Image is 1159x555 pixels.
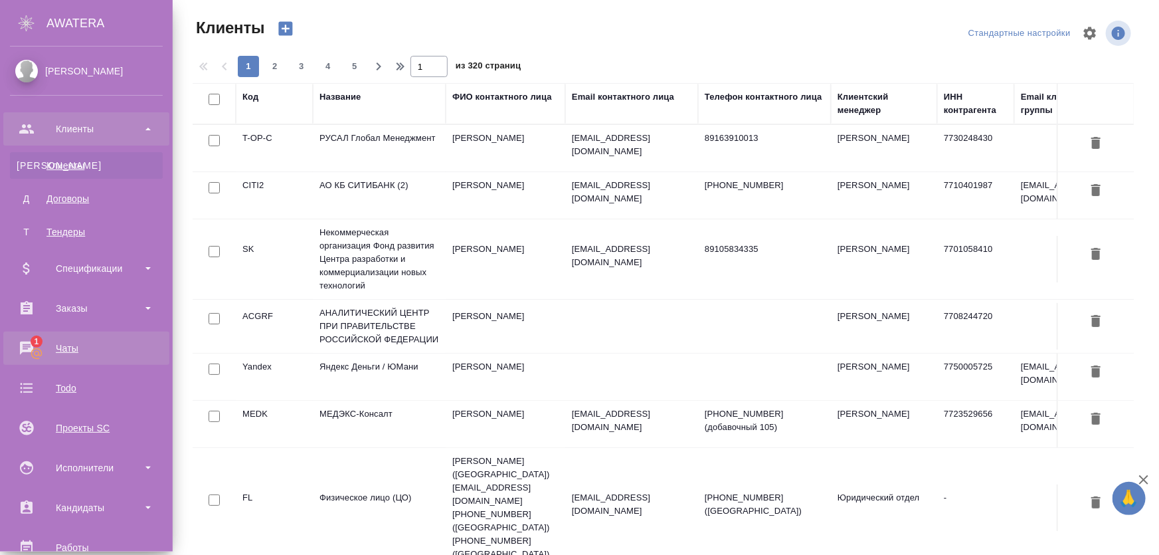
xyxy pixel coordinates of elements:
[17,225,156,239] div: Тендеры
[1085,132,1107,156] button: Удалить
[319,90,361,104] div: Название
[572,491,691,518] p: [EMAIL_ADDRESS][DOMAIN_NAME]
[313,401,446,447] td: МЕДЭКС-Консалт
[3,332,169,365] a: 1Чаты
[446,125,565,171] td: [PERSON_NAME]
[1085,407,1107,432] button: Удалить
[446,401,565,447] td: [PERSON_NAME]
[831,485,937,531] td: Юридический отдел
[1085,179,1107,203] button: Удалить
[446,236,565,282] td: [PERSON_NAME]
[705,179,824,192] p: [PHONE_NUMBER]
[446,172,565,219] td: [PERSON_NAME]
[572,407,691,434] p: [EMAIL_ADDRESS][DOMAIN_NAME]
[242,90,258,104] div: Код
[10,498,163,518] div: Кандидаты
[264,56,286,77] button: 2
[344,56,365,77] button: 5
[446,354,565,400] td: [PERSON_NAME]
[572,179,691,205] p: [EMAIL_ADDRESS][DOMAIN_NAME]
[291,60,312,73] span: 3
[937,354,1014,400] td: 7750005725
[831,401,937,447] td: [PERSON_NAME]
[831,354,937,400] td: [PERSON_NAME]
[1085,360,1107,385] button: Удалить
[10,338,163,358] div: Чаты
[10,418,163,438] div: Проекты SC
[831,303,937,350] td: [PERSON_NAME]
[572,243,691,269] p: [EMAIL_ADDRESS][DOMAIN_NAME]
[10,152,163,179] a: [PERSON_NAME]Клиенты
[236,303,313,350] td: ACGRF
[313,219,446,299] td: Некоммерческая организация Фонд развития Центра разработки и коммерциализации новых технологий
[705,243,824,256] p: 89105834335
[17,159,156,172] div: Клиенты
[313,354,446,400] td: Яндекс Деньги / ЮМани
[937,172,1014,219] td: 7710401987
[313,125,446,171] td: РУСАЛ Глобал Менеджмент
[456,58,521,77] span: из 320 страниц
[3,372,169,405] a: Todo
[313,300,446,353] td: АНАЛИТИЧЕСКИЙ ЦЕНТР ПРИ ПРАВИТЕЛЬСТВЕ РОССИЙСКОЙ ФЕДЕРАЦИИ
[26,335,46,348] span: 1
[831,125,937,171] td: [PERSON_NAME]
[937,125,1014,171] td: 7730248430
[1014,172,1134,219] td: [EMAIL_ADDRESS][DOMAIN_NAME]
[193,17,264,39] span: Клиенты
[1014,354,1134,400] td: [EMAIL_ADDRESS][DOMAIN_NAME]
[270,17,302,40] button: Создать
[1085,243,1107,267] button: Удалить
[10,298,163,318] div: Заказы
[1118,485,1140,512] span: 🙏
[1074,17,1106,49] span: Настроить таблицу
[965,23,1074,44] div: split button
[705,491,824,518] p: [PHONE_NUMBER] ([GEOGRAPHIC_DATA])
[705,132,824,145] p: 89163910013
[838,90,931,117] div: Клиентский менеджер
[10,259,163,278] div: Спецификации
[3,411,169,445] a: Проекты SC
[944,90,1008,117] div: ИНН контрагента
[10,458,163,478] div: Исполнители
[831,172,937,219] td: [PERSON_NAME]
[446,303,565,350] td: [PERSON_NAME]
[1085,310,1107,334] button: Удалить
[10,378,163,398] div: Todo
[831,236,937,282] td: [PERSON_NAME]
[1021,90,1127,117] div: Email клиентской группы
[317,56,339,77] button: 4
[46,10,173,37] div: AWATERA
[937,485,1014,531] td: -
[937,236,1014,282] td: 7701058410
[705,407,824,434] p: [PHONE_NUMBER] (добавочный 105)
[344,60,365,73] span: 5
[1106,21,1134,46] span: Посмотреть информацию
[236,172,313,219] td: CITI2
[264,60,286,73] span: 2
[313,172,446,219] td: АО КБ СИТИБАНК (2)
[1113,482,1146,515] button: 🙏
[937,303,1014,350] td: 7708244720
[1014,401,1134,447] td: [EMAIL_ADDRESS][DOMAIN_NAME]
[1085,491,1107,516] button: Удалить
[236,354,313,400] td: Yandex
[236,485,313,531] td: FL
[572,90,674,104] div: Email контактного лица
[313,485,446,531] td: Физическое лицо (ЦО)
[236,401,313,447] td: MEDK
[291,56,312,77] button: 3
[705,90,822,104] div: Телефон контактного лица
[10,185,163,212] a: ДДоговоры
[10,219,163,245] a: ТТендеры
[10,64,163,78] div: [PERSON_NAME]
[10,119,163,139] div: Клиенты
[236,125,313,171] td: T-OP-C
[452,90,552,104] div: ФИО контактного лица
[937,401,1014,447] td: 7723529656
[236,236,313,282] td: SK
[572,132,691,158] p: [EMAIL_ADDRESS][DOMAIN_NAME]
[17,192,156,205] div: Договоры
[317,60,339,73] span: 4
